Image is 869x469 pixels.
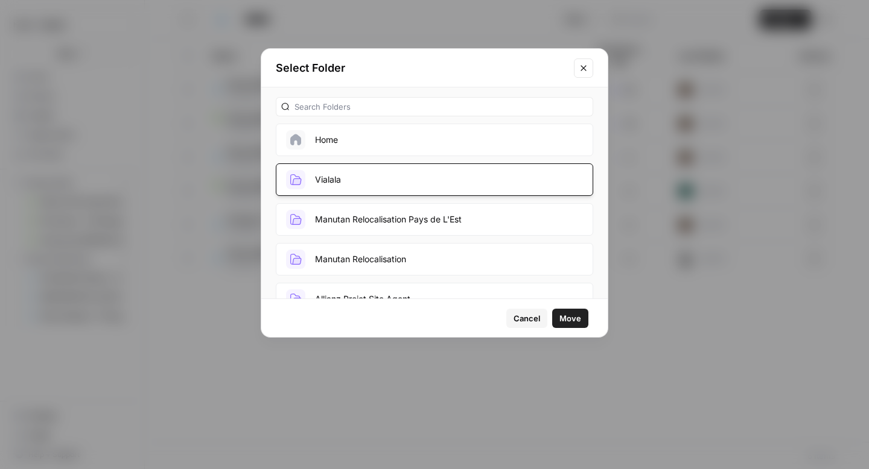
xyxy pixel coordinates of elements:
[574,58,593,78] button: Close modal
[276,163,593,196] button: Vialala
[294,101,588,113] input: Search Folders
[559,312,581,324] span: Move
[552,309,588,328] button: Move
[506,309,547,328] button: Cancel
[276,283,593,315] button: Allianz Projet Site Agent
[276,60,567,77] h2: Select Folder
[276,203,593,236] button: Manutan Relocalisation Pays de L'Est
[276,124,593,156] button: Home
[514,312,540,324] span: Cancel
[276,243,593,275] button: Manutan Relocalisation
